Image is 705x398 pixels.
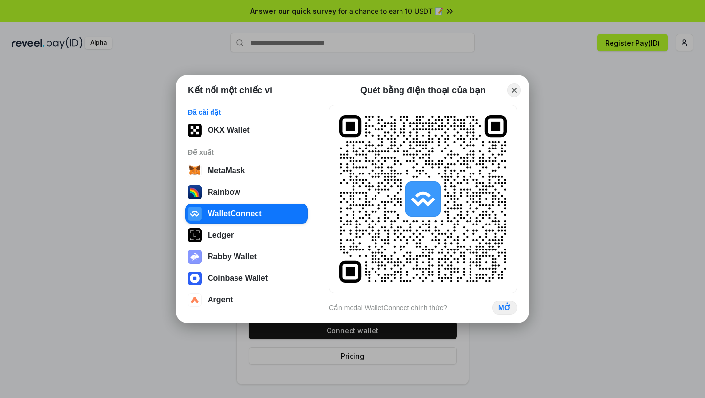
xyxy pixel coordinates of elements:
[185,161,308,180] button: MetaMask
[185,182,308,202] button: Rainbow
[188,124,202,137] img: 5VZ71FV6L7PA3gg3tXrdQ+DgLhC+75Wq3no69P3MC0NFQpx2lL04Ql9gHK1bRDjsSBIvScBnDTk1WrlGIZBorIDEYJj+rhdgn...
[188,250,202,264] img: svg+xml,%3Csvg%20xmlns%3D%22http%3A%2F%2Fwww.w3.org%2F2000%2Fsvg%22%20fill%3D%22none%22%20viewBox...
[329,303,447,312] div: Cần modal WalletConnect chính thức?
[188,84,272,96] h1: Kết nối một chiếc ví
[185,290,308,310] button: Argent
[360,84,486,96] div: Quét bằng điện thoại của bạn
[492,301,517,315] button: MỞ
[185,225,308,245] button: Ledger
[498,303,511,312] div: MỞ
[507,83,521,97] button: Close
[185,247,308,267] button: Rabby Wallet
[208,252,257,261] div: Rabby Wallet
[185,121,308,140] button: OKX Wallet
[188,164,202,177] img: svg+xml,%3Csvg%20width%3D%2228%22%20height%3D%2228%22%20viewBox%3D%220%200%2028%2028%22%20fill%3D...
[208,166,245,175] div: MetaMask
[208,274,268,283] div: Coinbase Wallet
[208,188,240,197] div: Rainbow
[405,181,441,217] img: svg+xml,%3Csvg%20width%3D%2228%22%20height%3D%2228%22%20viewBox%3D%220%200%2028%2028%22%20fill%3D...
[208,231,234,240] div: Ledger
[188,293,202,307] img: svg+xml,%3Csvg%20width%3D%2228%22%20height%3D%2228%22%20viewBox%3D%220%200%2028%2028%22%20fill%3D...
[208,296,233,304] div: Argent
[188,108,305,117] div: Đã cài đặt
[185,204,308,224] button: WalletConnect
[208,126,250,135] div: OKX Wallet
[185,269,308,288] button: Coinbase Wallet
[188,272,202,285] img: svg+xml,%3Csvg%20width%3D%2228%22%20height%3D%2228%22%20viewBox%3D%220%200%2028%2028%22%20fill%3D...
[188,207,202,221] img: svg+xml,%3Csvg%20width%3D%2228%22%20height%3D%2228%22%20viewBox%3D%220%200%2028%2028%22%20fill%3D...
[208,209,262,218] div: WalletConnect
[188,228,202,242] img: svg+xml,%3Csvg%20xmlns%3D%22http%3A%2F%2Fwww.w3.org%2F2000%2Fsvg%22%20width%3D%2228%22%20height%3...
[188,148,305,157] div: Đề xuất
[188,185,202,199] img: svg+xml,%3Csvg%20width%3D%22120%22%20height%3D%22120%22%20viewBox%3D%220%200%20120%20120%22%20fil...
